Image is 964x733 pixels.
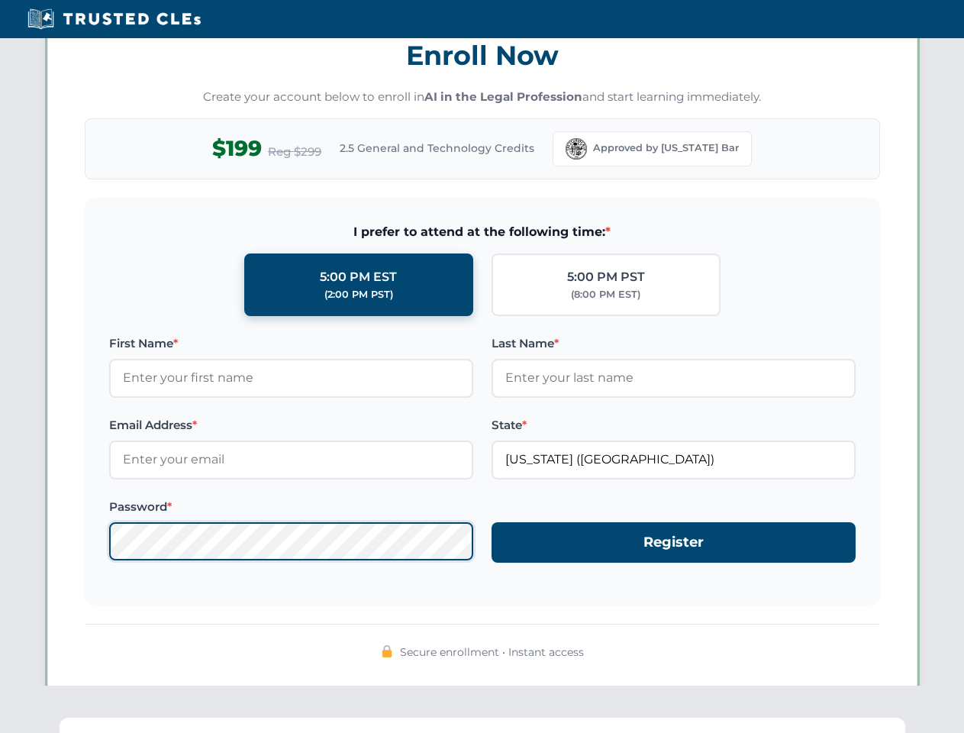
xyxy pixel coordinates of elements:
[85,89,880,106] p: Create your account below to enroll in and start learning immediately.
[23,8,205,31] img: Trusted CLEs
[492,441,856,479] input: Florida (FL)
[593,140,739,156] span: Approved by [US_STATE] Bar
[567,267,645,287] div: 5:00 PM PST
[109,334,473,353] label: First Name
[320,267,397,287] div: 5:00 PM EST
[340,140,534,157] span: 2.5 General and Technology Credits
[492,522,856,563] button: Register
[109,359,473,397] input: Enter your first name
[492,334,856,353] label: Last Name
[400,644,584,660] span: Secure enrollment • Instant access
[492,359,856,397] input: Enter your last name
[109,416,473,434] label: Email Address
[324,287,393,302] div: (2:00 PM PST)
[571,287,640,302] div: (8:00 PM EST)
[381,645,393,657] img: 🔒
[492,416,856,434] label: State
[212,131,262,166] span: $199
[109,498,473,516] label: Password
[109,222,856,242] span: I prefer to attend at the following time:
[268,143,321,161] span: Reg $299
[85,31,880,79] h3: Enroll Now
[424,89,582,104] strong: AI in the Legal Profession
[109,441,473,479] input: Enter your email
[566,138,587,160] img: Florida Bar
